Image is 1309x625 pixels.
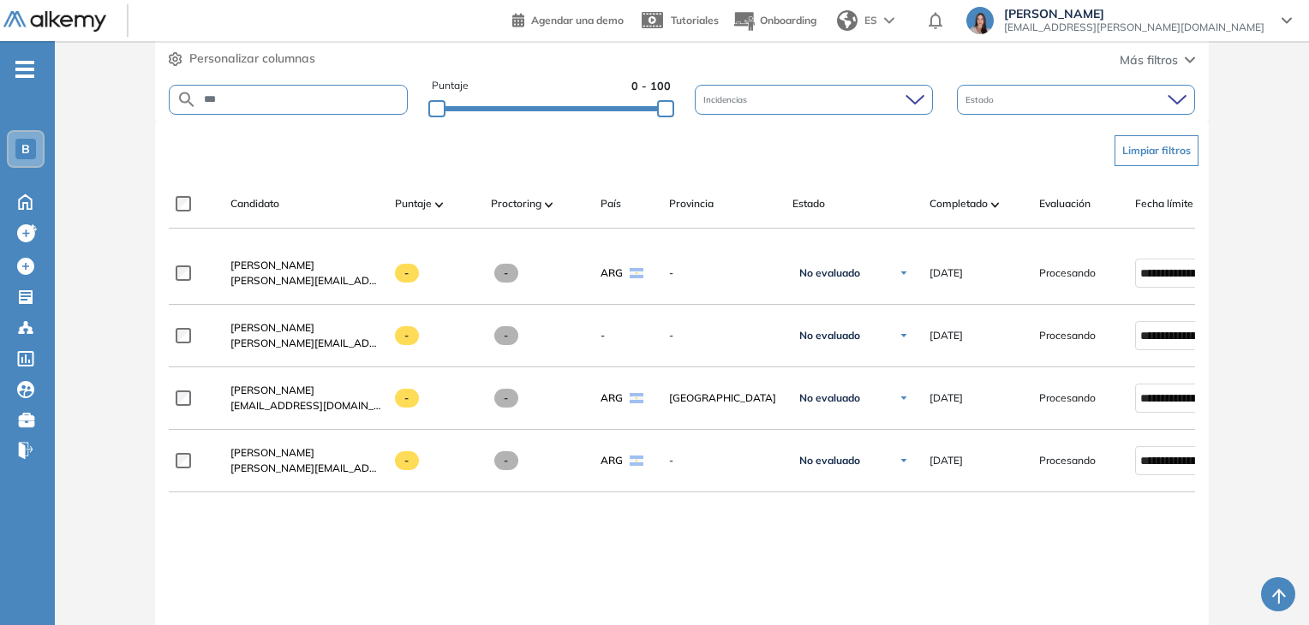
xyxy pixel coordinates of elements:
[230,258,381,273] a: [PERSON_NAME]
[703,93,750,106] span: Incidencias
[899,455,909,466] img: Ícono de flecha
[669,453,779,468] span: -
[799,454,860,467] span: No evaluado
[1004,21,1264,34] span: [EMAIL_ADDRESS][PERSON_NAME][DOMAIN_NAME]
[230,384,314,396] span: [PERSON_NAME]
[230,196,279,211] span: Candidato
[601,390,623,406] span: ARG
[929,390,963,406] span: [DATE]
[601,328,605,343] span: -
[669,265,779,281] span: -
[1120,51,1178,69] span: Más filtros
[230,461,381,476] span: [PERSON_NAME][EMAIL_ADDRESS][DOMAIN_NAME]
[884,17,894,24] img: arrow
[1039,196,1091,211] span: Evaluación
[601,265,623,281] span: ARG
[21,142,30,156] span: B
[230,259,314,271] span: [PERSON_NAME]
[494,326,519,345] span: -
[799,329,860,342] span: No evaluado
[435,202,444,207] img: [missing "en.ARROW_ALT" translation]
[432,78,469,94] span: Puntaje
[929,328,963,343] span: [DATE]
[176,89,197,110] img: SEARCH_ALT
[395,264,420,283] span: -
[760,14,816,27] span: Onboarding
[799,391,860,405] span: No evaluado
[230,383,381,398] a: [PERSON_NAME]
[1120,51,1195,69] button: Más filtros
[630,268,643,278] img: ARG
[395,326,420,345] span: -
[3,11,106,33] img: Logo
[494,389,519,408] span: -
[230,445,381,461] a: [PERSON_NAME]
[837,10,858,31] img: world
[395,451,420,470] span: -
[491,196,541,211] span: Proctoring
[669,196,714,211] span: Provincia
[899,393,909,403] img: Ícono de flecha
[1135,196,1193,211] span: Fecha límite
[395,196,432,211] span: Puntaje
[1039,390,1096,406] span: Procesando
[1039,453,1096,468] span: Procesando
[545,202,553,207] img: [missing "en.ARROW_ALT" translation]
[230,336,381,351] span: [PERSON_NAME][EMAIL_ADDRESS][PERSON_NAME][DOMAIN_NAME]
[15,68,34,71] i: -
[189,50,315,68] span: Personalizar columnas
[732,3,816,39] button: Onboarding
[669,390,779,406] span: [GEOGRAPHIC_DATA]
[1039,328,1096,343] span: Procesando
[395,389,420,408] span: -
[929,453,963,468] span: [DATE]
[957,85,1195,115] div: Estado
[899,268,909,278] img: Ícono de flecha
[1115,135,1198,166] button: Limpiar filtros
[965,93,997,106] span: Estado
[929,196,988,211] span: Completado
[799,266,860,280] span: No evaluado
[899,330,909,341] img: Ícono de flecha
[1039,265,1096,281] span: Procesando
[630,455,643,466] img: ARG
[230,321,314,334] span: [PERSON_NAME]
[1004,7,1264,21] span: [PERSON_NAME]
[230,446,314,459] span: [PERSON_NAME]
[494,264,519,283] span: -
[601,196,621,211] span: País
[864,13,877,28] span: ES
[169,50,315,68] button: Personalizar columnas
[695,85,933,115] div: Incidencias
[230,398,381,414] span: [EMAIL_ADDRESS][DOMAIN_NAME]
[601,453,623,468] span: ARG
[669,328,779,343] span: -
[531,14,624,27] span: Agendar una demo
[494,451,519,470] span: -
[512,9,624,29] a: Agendar una demo
[792,196,825,211] span: Estado
[671,14,719,27] span: Tutoriales
[230,273,381,289] span: [PERSON_NAME][EMAIL_ADDRESS][PERSON_NAME][DOMAIN_NAME]
[230,320,381,336] a: [PERSON_NAME]
[929,265,963,281] span: [DATE]
[991,202,1000,207] img: [missing "en.ARROW_ALT" translation]
[631,78,671,94] span: 0 - 100
[630,393,643,403] img: ARG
